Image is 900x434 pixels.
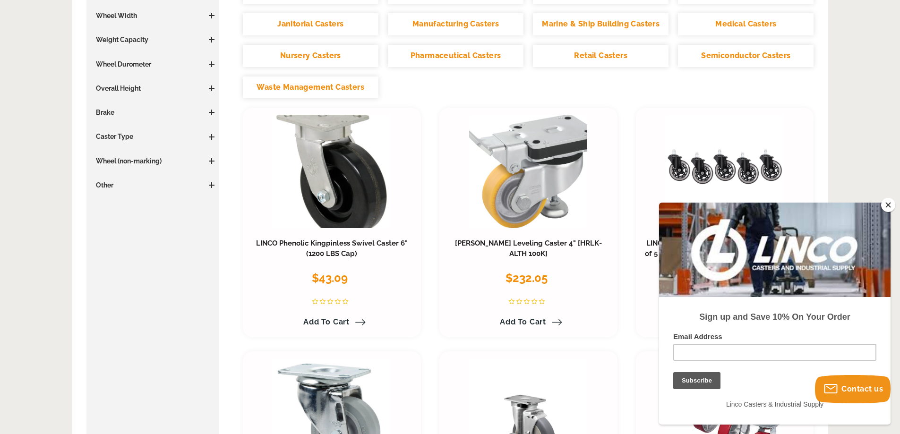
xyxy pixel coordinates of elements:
[243,45,378,67] a: Nursery Casters
[881,198,895,212] button: Close
[91,180,215,190] h3: Other
[91,11,215,20] h3: Wheel Width
[67,198,164,205] span: Linco Casters & Industrial Supply
[91,132,215,141] h3: Caster Type
[91,156,215,166] h3: Wheel (non-marking)
[388,45,523,67] a: Pharmaceutical Casters
[678,13,814,35] a: Medical Casters
[841,384,883,393] span: Contact us
[243,77,378,99] a: Waste Management Casters
[91,35,215,44] h3: Weight Capacity
[815,375,891,403] button: Contact us
[506,271,548,285] span: $232.05
[533,13,669,35] a: Marine & Ship Building Casters
[645,239,805,268] a: LINCO Heavy Duty Office Chair Casters 3" - Set of 5 Polyurethane Swivel Wheels (600 LBS Cap Combi...
[500,317,546,326] span: Add to Cart
[256,239,408,258] a: LINCO Phenolic Kingpinless Swivel Caster 6" (1200 LBS Cap)
[243,13,378,35] a: Janitorial Casters
[388,13,523,35] a: Manufacturing Casters
[91,108,215,117] h3: Brake
[91,60,215,69] h3: Wheel Durometer
[298,314,366,330] a: Add to Cart
[14,170,61,187] input: Subscribe
[40,110,191,119] strong: Sign up and Save 10% On Your Order
[91,84,215,93] h3: Overall Height
[455,239,602,258] a: [PERSON_NAME] Leveling Caster 4" [HRLK-ALTH 100K]
[678,45,814,67] a: Semiconductor Casters
[533,45,669,67] a: Retail Casters
[303,317,350,326] span: Add to Cart
[312,271,348,285] span: $43.09
[494,314,562,330] a: Add to Cart
[14,130,217,141] label: Email Address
